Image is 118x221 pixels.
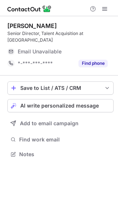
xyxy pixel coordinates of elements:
button: AI write personalized message [7,99,114,112]
button: Add to email campaign [7,117,114,130]
span: Add to email campaign [20,120,79,126]
span: Notes [19,151,111,158]
span: AI write personalized message [20,103,99,109]
span: Email Unavailable [18,48,62,55]
div: [PERSON_NAME] [7,22,57,29]
button: save-profile-one-click [7,81,114,95]
div: Senior Director, Talent Acquisition at [GEOGRAPHIC_DATA] [7,30,114,43]
div: Save to List / ATS / CRM [20,85,101,91]
img: ContactOut v5.3.10 [7,4,52,13]
button: Notes [7,149,114,159]
button: Find work email [7,134,114,145]
button: Reveal Button [79,60,108,67]
span: Find work email [19,136,111,143]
